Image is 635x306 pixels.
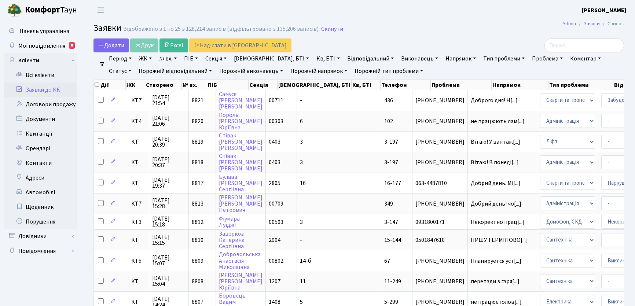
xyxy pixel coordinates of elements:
[415,97,465,103] span: [PHONE_NUMBER]
[269,96,283,104] span: 00711
[548,80,613,90] th: Тип проблеми
[300,117,303,125] span: 6
[269,158,280,166] span: 0403
[192,277,203,285] span: 8808
[192,257,203,265] span: 8809
[313,52,342,65] a: Кв, БТІ
[471,236,528,244] span: ПРШУ ТЕРМІНОВО[...]
[192,158,203,166] span: 8818
[415,237,465,243] span: 0501847610
[249,80,278,90] th: Секція
[582,6,626,15] a: [PERSON_NAME]
[131,139,146,145] span: КТ
[471,158,519,166] span: Вітаю! В понеді[...]
[7,3,22,18] img: logo.png
[181,52,201,65] a: ПІБ
[480,52,528,65] a: Тип проблеми
[4,141,77,156] a: Орендарі
[192,236,203,244] span: 8810
[300,236,302,244] span: -
[192,298,203,306] span: 8807
[269,257,283,265] span: 00802
[415,299,465,305] span: [PHONE_NUMBER]
[4,126,77,141] a: Квитанції
[287,65,350,77] a: Порожній напрямок
[123,26,320,33] div: Відображено з 1 по 25 з 128,214 записів (відфільтровано з 135,206 записів).
[4,156,77,170] a: Контакти
[384,117,393,125] span: 102
[471,138,520,146] span: Вітаю! У вантаж[...]
[152,115,186,127] span: [DATE] 21:06
[152,177,186,189] span: [DATE] 19:37
[131,97,146,103] span: КТ7
[4,97,77,112] a: Договори продажу
[4,24,77,38] a: Панель управління
[4,82,77,97] a: Заявки до КК
[562,20,576,27] a: Admin
[269,179,280,187] span: 2805
[136,52,155,65] a: ЖК
[19,27,69,35] span: Панель управління
[300,138,303,146] span: 3
[131,201,146,207] span: КТ7
[131,237,146,243] span: КТ
[145,80,182,90] th: Створено
[219,132,263,152] a: Співак[PERSON_NAME][PERSON_NAME]
[269,138,280,146] span: 0403
[152,234,186,246] span: [DATE] 15:15
[300,218,303,226] span: 3
[471,298,522,306] span: не працює голов[...]
[231,52,312,65] a: [DEMOGRAPHIC_DATA], БТІ
[216,65,286,77] a: Порожній виконавець
[567,52,604,65] a: Коментар
[269,298,280,306] span: 1408
[278,80,352,90] th: [DEMOGRAPHIC_DATA], БТІ
[471,200,521,208] span: Добрий день! чо[...]
[4,185,77,200] a: Автомобілі
[352,80,381,90] th: Кв, БТІ
[192,117,203,125] span: 8820
[431,80,492,90] th: Проблема
[207,80,249,90] th: ПІБ
[219,152,263,173] a: Співак[PERSON_NAME][PERSON_NAME]
[131,159,146,165] span: КТ
[4,200,77,214] a: Щоденник
[131,258,146,264] span: КТ5
[219,90,263,111] a: Самуся[PERSON_NAME][PERSON_NAME]
[381,80,431,90] th: Телефон
[106,65,134,77] a: Статус
[182,80,207,90] th: № вх.
[131,299,146,305] span: КТ
[443,52,479,65] a: Напрямок
[321,26,343,33] a: Скинути
[415,118,465,124] span: [PHONE_NUMBER]
[269,236,280,244] span: 2904
[398,52,441,65] a: Виконавець
[4,112,77,126] a: Документи
[192,96,203,104] span: 8821
[93,38,129,52] a: Додати
[152,275,186,287] span: [DATE] 15:04
[4,53,77,68] a: Клієнти
[384,200,393,208] span: 349
[384,158,398,166] span: 3-197
[471,179,521,187] span: Добрий день. Мі[...]
[384,298,398,306] span: 5-299
[219,193,263,214] a: [PERSON_NAME][PERSON_NAME]Петрович
[4,38,77,53] a: Мої повідомлення8
[492,80,548,90] th: Напрямок
[219,271,263,292] a: [PERSON_NAME][PERSON_NAME]Юріївна
[300,179,306,187] span: 16
[136,65,215,77] a: Порожній відповідальний
[25,4,60,16] b: Комфорт
[471,257,521,265] span: Планируется уст[...]
[192,138,203,146] span: 8819
[269,277,280,285] span: 1207
[544,38,624,52] input: Пошук...
[94,80,126,90] th: Дії
[551,16,635,32] nav: breadcrumb
[25,4,77,16] span: Таун
[18,42,65,50] span: Мої повідомлення
[582,6,626,14] b: [PERSON_NAME]
[415,279,465,284] span: [PHONE_NUMBER]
